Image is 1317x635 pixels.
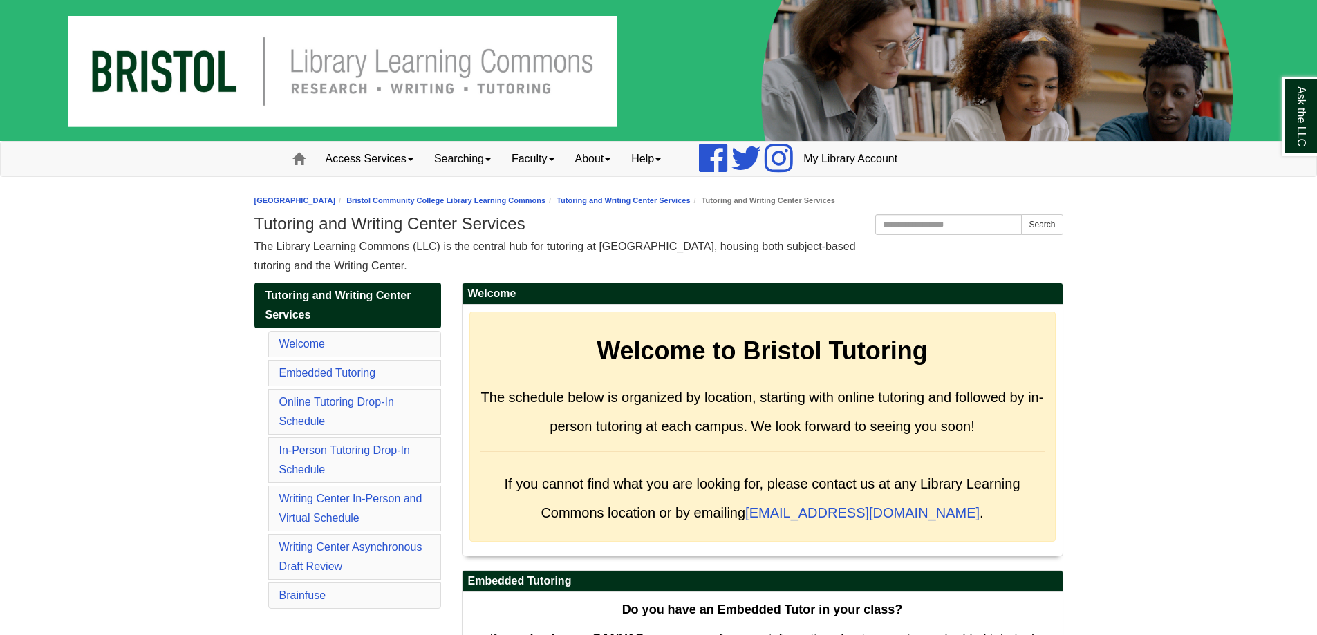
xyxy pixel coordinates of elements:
[254,214,1063,234] h1: Tutoring and Writing Center Services
[504,476,1020,520] span: If you cannot find what you are looking for, please contact us at any Library Learning Commons lo...
[793,142,908,176] a: My Library Account
[1021,214,1063,235] button: Search
[254,196,336,205] a: [GEOGRAPHIC_DATA]
[254,240,856,272] span: The Library Learning Commons (LLC) is the central hub for tutoring at [GEOGRAPHIC_DATA], housing ...
[745,505,980,520] a: [EMAIL_ADDRESS][DOMAIN_NAME]
[621,142,671,176] a: Help
[557,196,690,205] a: Tutoring and Writing Center Services
[279,444,410,475] a: In-Person Tutoring Drop-In Schedule
[279,396,394,427] a: Online Tutoring Drop-In Schedule
[463,283,1063,305] h2: Welcome
[254,194,1063,207] nav: breadcrumb
[597,337,928,365] strong: Welcome to Bristol Tutoring
[265,290,411,321] span: Tutoring and Writing Center Services
[463,571,1063,592] h2: Embedded Tutoring
[279,493,422,524] a: Writing Center In-Person and Virtual Schedule
[279,338,325,350] a: Welcome
[691,194,835,207] li: Tutoring and Writing Center Services
[279,589,326,601] a: Brainfuse
[565,142,622,176] a: About
[501,142,565,176] a: Faculty
[622,603,903,616] strong: Do you have an Embedded Tutor in your class?
[254,283,441,328] a: Tutoring and Writing Center Services
[279,541,422,572] a: Writing Center Asynchronous Draft Review
[279,367,376,379] a: Embedded Tutoring
[481,390,1044,434] span: The schedule below is organized by location, starting with online tutoring and followed by in-per...
[424,142,501,176] a: Searching
[315,142,424,176] a: Access Services
[346,196,545,205] a: Bristol Community College Library Learning Commons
